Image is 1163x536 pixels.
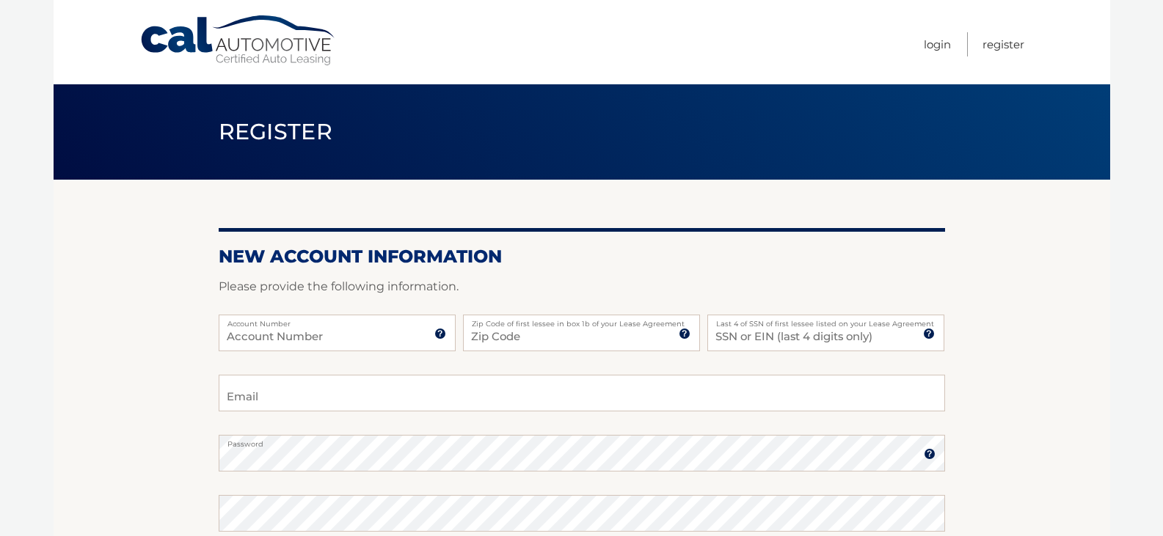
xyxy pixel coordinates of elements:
[923,328,935,339] img: tooltip.svg
[219,276,945,297] p: Please provide the following information.
[139,15,338,67] a: Cal Automotive
[679,328,690,339] img: tooltip.svg
[219,315,456,326] label: Account Number
[924,32,951,56] a: Login
[219,375,945,411] input: Email
[924,448,936,460] img: tooltip.svg
[463,315,700,351] input: Zip Code
[434,328,446,339] img: tooltip.svg
[982,32,1024,56] a: Register
[219,118,333,145] span: Register
[463,315,700,326] label: Zip Code of first lessee in box 1b of your Lease Agreement
[219,246,945,268] h2: New Account Information
[707,315,944,351] input: SSN or EIN (last 4 digits only)
[219,435,945,447] label: Password
[219,315,456,351] input: Account Number
[707,315,944,326] label: Last 4 of SSN of first lessee listed on your Lease Agreement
